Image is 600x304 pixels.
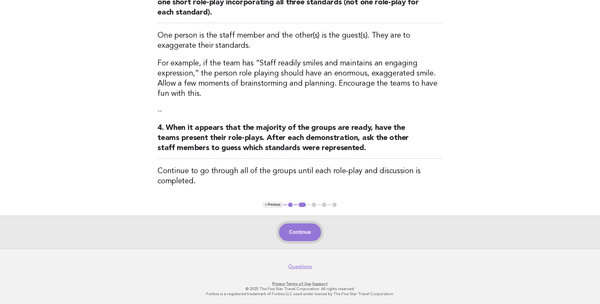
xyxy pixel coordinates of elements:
[158,31,442,51] h3: One person is the staff member and the other(s) is the guest(s). They are to exaggerate their sta...
[107,291,494,296] p: Forbes is a registered trademark of Forbes LLC used under license by The Five Star Travel Corpora...
[287,202,294,208] button: 1
[107,286,494,291] p: © 2025 The Five Star Travel Corporation. All rights reserved.
[312,282,328,286] a: Support
[298,202,307,208] button: 2
[158,58,442,99] h3: For example, if the team has “Staff readily smiles and maintains an engaging expression,” the per...
[263,202,283,208] button: < Previous
[158,106,442,115] p: --
[107,281,494,286] p: · ·
[286,282,311,286] a: Terms of Use
[279,223,321,241] button: Continue
[158,166,442,186] h3: Continue to go through all of the groups until each role-play and discussion is completed.
[288,264,312,270] a: Questions
[158,123,442,159] h2: 4. When it appears that the majority of the groups are ready, have the teams present their role-p...
[272,282,285,286] a: Privacy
